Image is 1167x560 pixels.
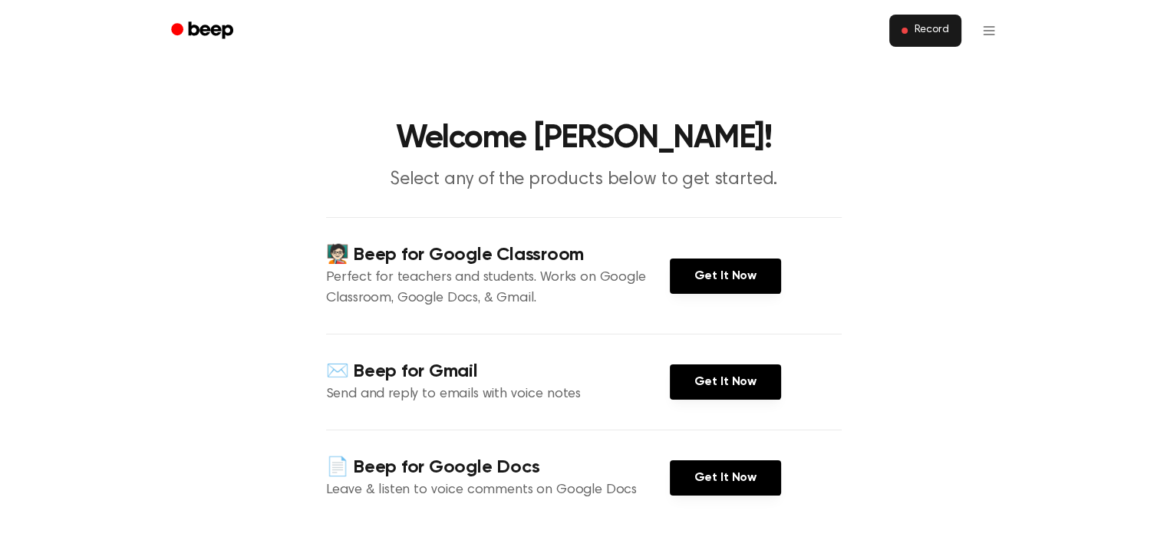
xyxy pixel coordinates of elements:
[326,480,670,501] p: Leave & listen to voice comments on Google Docs
[160,16,247,46] a: Beep
[326,455,670,480] h4: 📄 Beep for Google Docs
[191,123,977,155] h1: Welcome [PERSON_NAME]!
[971,12,1007,49] button: Open menu
[670,364,781,400] a: Get It Now
[326,384,670,405] p: Send and reply to emails with voice notes
[670,259,781,294] a: Get It Now
[326,268,670,309] p: Perfect for teachers and students. Works on Google Classroom, Google Docs, & Gmail.
[326,242,670,268] h4: 🧑🏻‍🏫 Beep for Google Classroom
[914,24,948,38] span: Record
[670,460,781,496] a: Get It Now
[889,15,961,47] button: Record
[289,167,879,193] p: Select any of the products below to get started.
[326,359,670,384] h4: ✉️ Beep for Gmail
